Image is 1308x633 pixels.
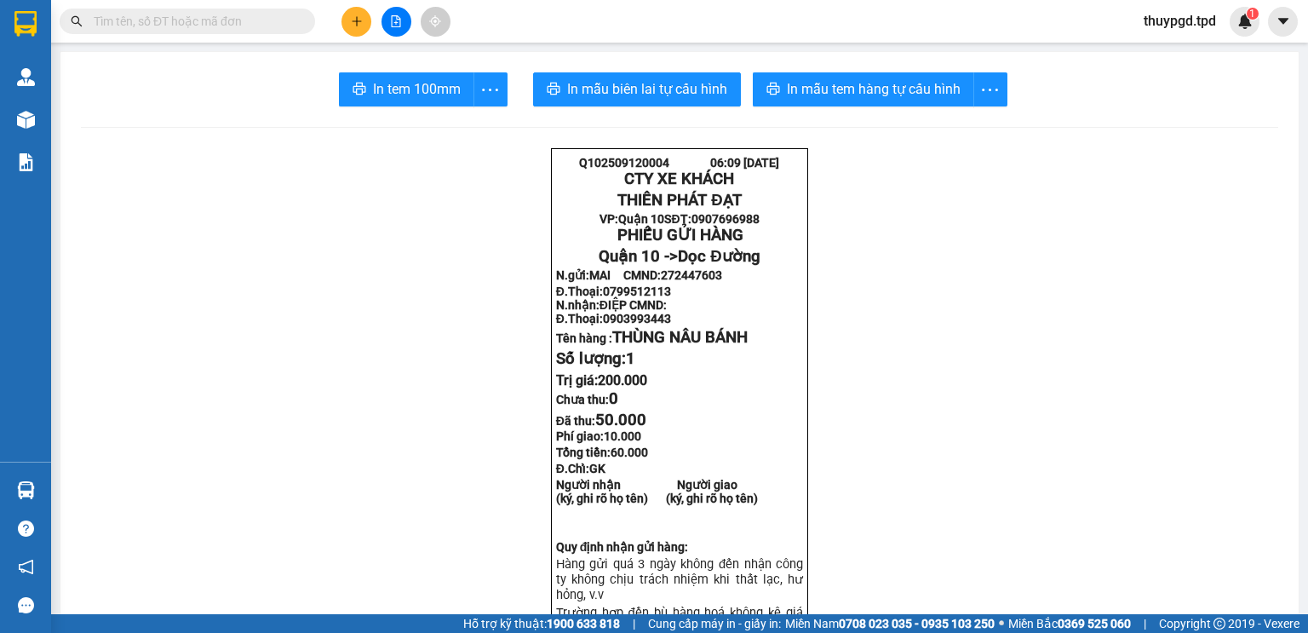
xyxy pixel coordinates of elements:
img: icon-new-feature [1237,14,1253,29]
span: 200.000 [598,372,647,388]
strong: N.nhận: [556,298,667,312]
button: aim [421,7,450,37]
button: more [973,72,1007,106]
span: THÙNG NÂU BÁNH [612,328,748,347]
button: file-add [381,7,411,37]
span: more [974,79,1007,101]
strong: 1900 633 818 [547,617,620,630]
span: file-add [390,15,402,27]
strong: Tên hàng : [556,331,748,345]
span: Số lượng: [556,349,635,368]
span: In tem 100mm [373,78,461,100]
span: Hàng gửi quá 3 ngày không đến nhận công ty không chịu trách nhiệm khi thất lạc, hư hỏn... [556,556,803,602]
button: caret-down [1268,7,1298,37]
span: In mẫu tem hàng tự cấu hình [787,78,961,100]
strong: Đ.Thoại: [556,285,671,298]
span: aim [429,15,441,27]
span: PHIẾU GỬI HÀNG [617,226,743,245]
strong: N.gửi: [556,268,722,282]
span: copyright [1213,618,1225,630]
strong: 0708 023 035 - 0935 103 250 [839,617,995,630]
span: plus [351,15,363,27]
span: 1 [626,349,635,368]
span: 0907696988 [691,212,760,226]
button: plus [341,7,371,37]
strong: Phí giao: [556,429,641,443]
span: 272447603 [661,268,722,282]
span: caret-down [1276,14,1291,29]
span: Q102509120004 [579,156,669,170]
span: printer [547,82,560,98]
span: printer [353,82,366,98]
img: solution-icon [17,153,35,171]
span: Miền Nam [785,614,995,633]
span: 0 [609,389,618,408]
button: printerIn mẫu biên lai tự cấu hình [533,72,741,106]
span: thuypgd.tpd [1130,10,1230,32]
strong: CTY XE KHÁCH [624,170,734,188]
span: 60.000 [611,446,648,459]
span: Quận 10 [618,212,664,226]
span: | [1144,614,1146,633]
strong: (ký, ghi rõ họ tên) (ký, ghi rõ họ tên) [556,492,758,505]
span: ⚪️ [999,620,1004,627]
span: Quận 10 -> [599,247,760,266]
span: Hỗ trợ kỹ thuật: [463,614,620,633]
strong: Chưa thu: [556,393,618,406]
span: Cung cấp máy in - giấy in: [648,614,781,633]
img: warehouse-icon [17,481,35,499]
span: 10.000 [604,429,641,443]
input: Tìm tên, số ĐT hoặc mã đơn [94,12,295,31]
span: Miền Bắc [1008,614,1131,633]
span: In mẫu biên lai tự cấu hình [567,78,727,100]
strong: 0369 525 060 [1058,617,1131,630]
span: MAI CMND: [589,268,722,282]
span: question-circle [18,521,34,537]
span: 0799512113 [603,285,671,298]
strong: Người nhận Người giao [556,478,737,492]
img: warehouse-icon [17,111,35,129]
strong: Quy định nhận gửi hàng: [556,540,689,554]
strong: VP: SĐT: [599,212,759,226]
span: message [18,597,34,613]
strong: THIÊN PHÁT ĐẠT [617,191,741,210]
span: Đ.Chỉ: [556,462,605,475]
img: logo-vxr [14,11,37,37]
button: printerIn tem 100mm [339,72,474,106]
span: ĐIỆP CMND: [599,298,667,312]
span: search [71,15,83,27]
strong: Đã thu: [556,414,646,428]
sup: 1 [1247,8,1259,20]
span: 06:09 [710,156,741,170]
strong: Đ.Thoại: [556,312,671,325]
span: | [633,614,635,633]
span: Dọc Đường [678,247,760,266]
span: GK [589,462,605,475]
button: printerIn mẫu tem hàng tự cấu hình [753,72,974,106]
span: more [474,79,507,101]
span: notification [18,559,34,575]
span: 50.000 [595,411,646,429]
button: more [473,72,508,106]
span: 0903993443 [603,312,671,325]
img: warehouse-icon [17,68,35,86]
span: [DATE] [743,156,779,170]
span: 1 [1249,8,1255,20]
span: Trị giá: [556,372,647,388]
span: printer [766,82,780,98]
span: Tổng tiền: [556,446,648,459]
